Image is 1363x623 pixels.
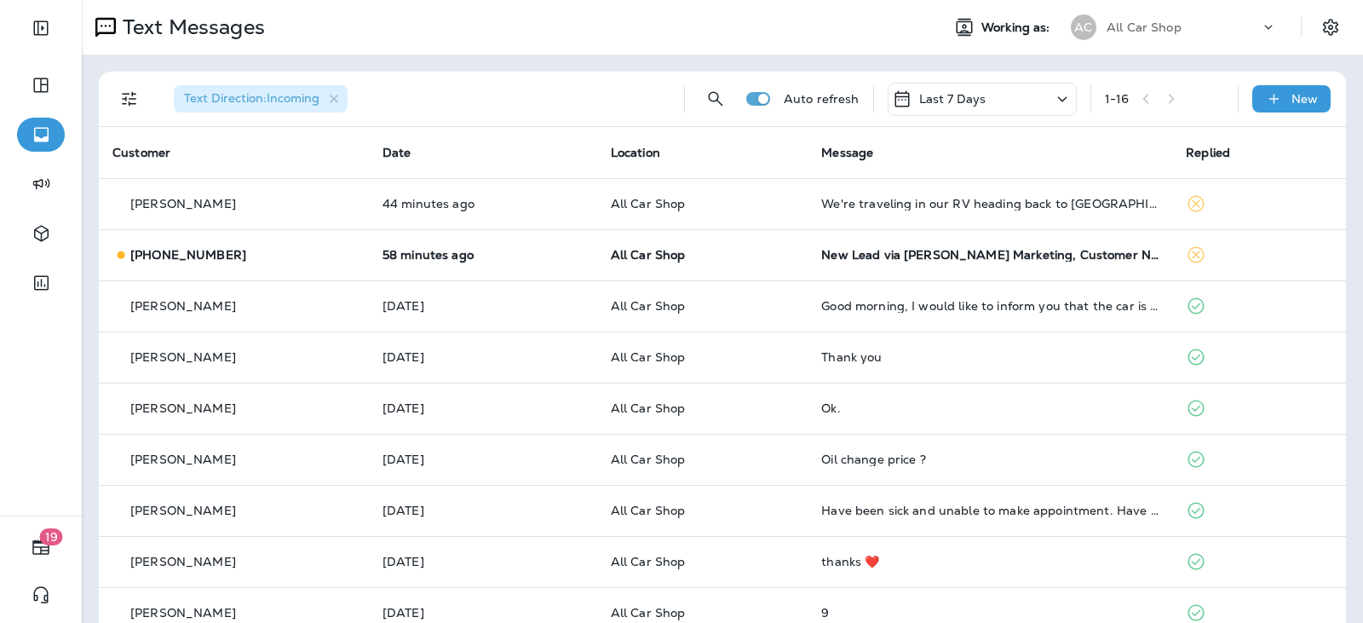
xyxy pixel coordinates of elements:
p: [PERSON_NAME] [130,555,236,568]
span: All Car Shop [611,401,686,416]
span: All Car Shop [611,503,686,518]
span: Working as: [981,20,1054,35]
div: Ok. [821,401,1159,415]
p: [PERSON_NAME] [130,453,236,466]
div: thanks ❤️ [821,555,1159,568]
span: All Car Shop [611,196,686,211]
div: New Lead via Merrick Marketing, Customer Name: Jay T., Contact info: Masked phone number availabl... [821,248,1159,262]
p: [PERSON_NAME] [130,606,236,620]
p: All Car Shop [1107,20,1182,34]
p: Sep 26, 2025 12:42 PM [382,350,584,364]
p: Sep 24, 2025 10:28 AM [382,606,584,620]
p: Sep 24, 2025 05:33 PM [382,555,584,568]
span: Customer [112,145,170,160]
span: All Car Shop [611,605,686,620]
span: Message [821,145,873,160]
button: Expand Sidebar [17,11,65,45]
p: Sep 24, 2025 07:06 PM [382,453,584,466]
span: All Car Shop [611,349,686,365]
span: All Car Shop [611,554,686,569]
div: Thank you [821,350,1159,364]
p: Sep 24, 2025 06:55 PM [382,504,584,517]
p: [PERSON_NAME] [130,504,236,517]
span: Location [611,145,660,160]
button: Settings [1315,12,1346,43]
p: [PERSON_NAME] [130,197,236,211]
div: Have been sick and unable to make appointment. Have drs appt tomorrow so hopefully will get some ... [821,504,1159,517]
p: [PERSON_NAME] [130,299,236,313]
p: New [1291,92,1318,106]
span: All Car Shop [611,452,686,467]
p: Auto refresh [784,92,860,106]
p: Last 7 Days [919,92,986,106]
span: All Car Shop [611,247,686,262]
div: 1 - 16 [1105,92,1130,106]
p: [PHONE_NUMBER] [130,248,246,262]
button: Filters [112,82,147,116]
p: [PERSON_NAME] [130,401,236,415]
div: 9 [821,606,1159,620]
div: Oil change price ? [821,453,1159,466]
div: Text Direction:Incoming [174,85,348,112]
p: Sep 29, 2025 04:02 PM [382,248,584,262]
button: 19 [17,530,65,564]
p: Sep 29, 2025 04:16 PM [382,197,584,211]
span: Date [382,145,411,160]
button: Search Messages [699,82,733,116]
p: [PERSON_NAME] [130,350,236,364]
span: Replied [1186,145,1230,160]
div: We're traveling in our RV heading back to FL so easier to text than call for the next few days FYI [821,197,1159,211]
span: 19 [40,528,63,545]
div: AC [1071,14,1096,40]
div: Good morning, I would like to inform you that the car is no longer cooling today after I brought ... [821,299,1159,313]
p: Sep 25, 2025 04:32 PM [382,401,584,415]
span: Text Direction : Incoming [184,90,319,106]
p: Sep 28, 2025 08:40 AM [382,299,584,313]
p: Text Messages [116,14,265,40]
span: All Car Shop [611,298,686,314]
